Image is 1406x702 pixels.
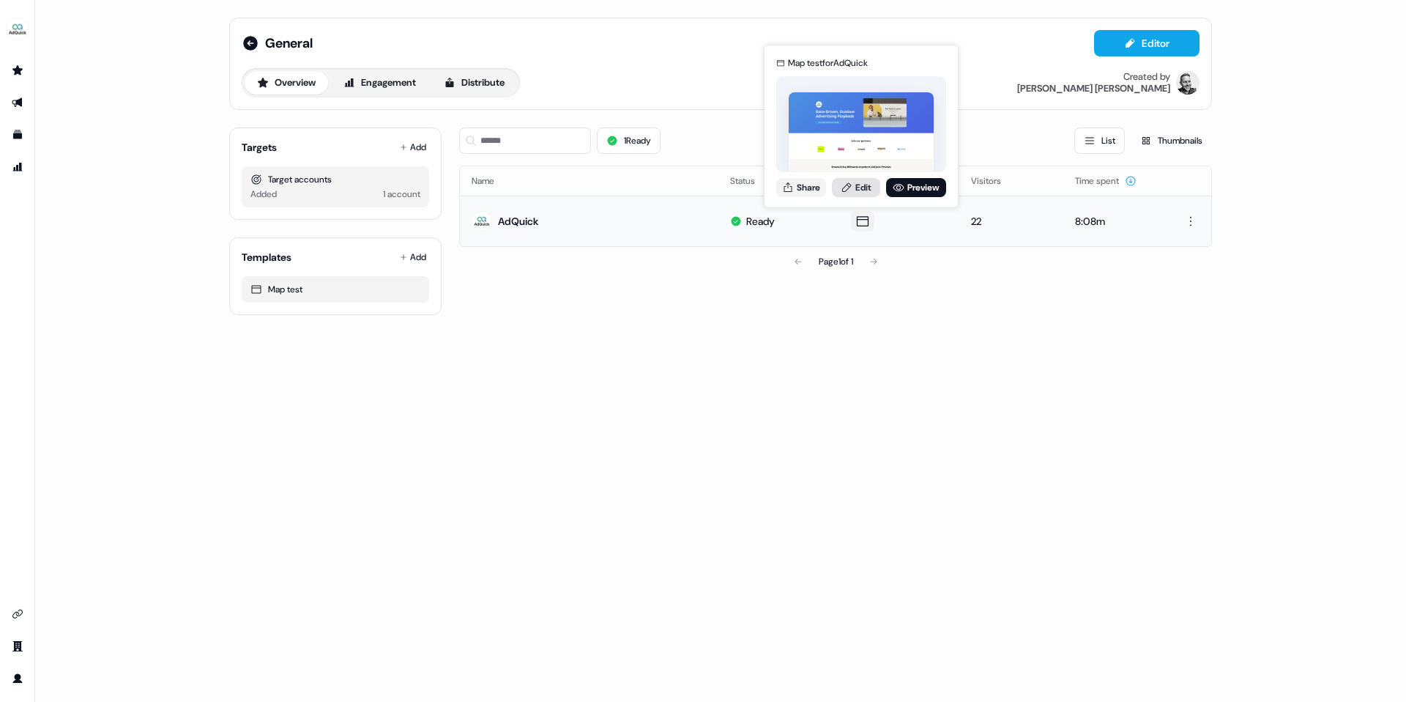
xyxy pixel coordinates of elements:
div: Map test [250,282,420,297]
div: Page 1 of 1 [819,254,853,269]
button: Status [730,168,773,194]
button: Share [776,178,826,197]
button: List [1074,128,1125,154]
a: Go to attribution [6,155,29,179]
a: Preview [886,178,946,197]
div: Created by [1123,71,1170,83]
div: [PERSON_NAME] [PERSON_NAME] [1017,83,1170,95]
div: Target accounts [250,172,420,187]
a: Go to templates [6,123,29,147]
a: Edit [832,178,880,197]
button: Engagement [331,71,428,95]
div: AdQuick [498,214,538,229]
div: Templates [242,250,291,265]
a: Editor [1094,37,1199,53]
a: Go to team [6,635,29,658]
span: General [265,34,313,52]
img: asset preview [789,92,934,174]
div: 8:08m [1075,214,1151,229]
button: Distribute [431,71,517,95]
a: Go to prospects [6,59,29,82]
button: 1Ready [597,128,661,154]
div: Map test for AdQuick [788,56,868,70]
button: Add [397,137,429,158]
div: 22 [971,214,1051,229]
div: Ready [746,214,775,229]
button: Editor [1094,30,1199,56]
div: Added [250,187,277,202]
button: Visitors [971,168,1019,194]
div: 1 account [383,187,420,202]
button: Thumbnails [1131,128,1212,154]
button: Overview [245,71,328,95]
div: Targets [242,140,277,155]
button: Time spent [1075,168,1137,194]
a: Go to profile [6,667,29,690]
img: Jason [1176,71,1199,95]
button: Add [397,247,429,267]
a: Go to integrations [6,602,29,626]
button: Name [472,168,512,194]
a: Go to outbound experience [6,91,29,114]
